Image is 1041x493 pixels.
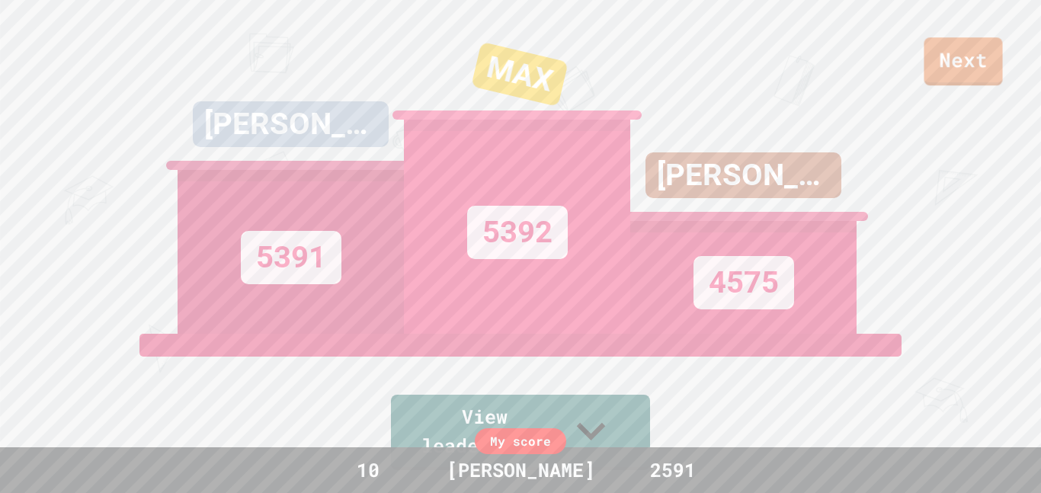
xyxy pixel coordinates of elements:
[616,456,730,485] div: 2591
[467,206,568,259] div: 5392
[693,256,794,309] div: 4575
[475,428,566,454] div: My score
[431,456,610,485] div: [PERSON_NAME]
[391,395,650,470] a: View leaderboard
[645,152,841,198] div: [PERSON_NAME]
[924,37,1002,85] a: Next
[241,231,341,284] div: 5391
[193,101,389,147] div: [PERSON_NAME]
[311,456,425,485] div: 10
[471,41,569,106] div: MAX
